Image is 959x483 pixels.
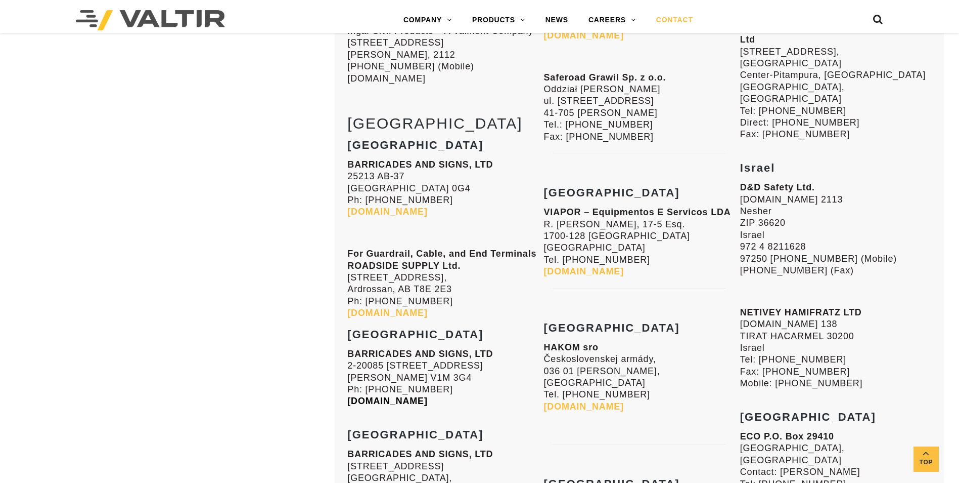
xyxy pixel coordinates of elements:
span: Top [914,457,939,468]
p: [DOMAIN_NAME] 2113 Nesher ZIP 36620 Israel 972 4 8211628 97250 [PHONE_NUMBER] (Mobile) [PHONE_NUM... [740,182,931,276]
strong: [GEOGRAPHIC_DATA] [544,321,680,334]
a: [DOMAIN_NAME] [544,401,624,412]
p: Oddział [PERSON_NAME] ul. [STREET_ADDRESS] 41-705 [PERSON_NAME] Tel.: [PHONE_NUMBER] Fax: [PHONE_... [544,72,735,143]
p: 25213 AB-37 [GEOGRAPHIC_DATA] 0G4 Ph: [PHONE_NUMBER] [347,159,538,218]
p: 2-20085 [STREET_ADDRESS] [PERSON_NAME] V1M 3G4 Ph: [PHONE_NUMBER] [347,348,538,408]
a: COMPANY [393,10,462,30]
strong: VIAPOR – Equipmentos E Servicos LDA [544,207,731,217]
a: Top [914,447,939,472]
a: NEWS [535,10,578,30]
p: Trinity Highway Products (except TMAs); Energy Absorption Crash Cushions) Ingal Civil Products – ... [347,2,538,85]
strong: [GEOGRAPHIC_DATA] [347,139,483,151]
b: ROADSIDE SUPPLY Ltd. [347,261,461,271]
a: [DOMAIN_NAME] [347,207,427,217]
strong: [GEOGRAPHIC_DATA] [347,428,483,441]
a: [DOMAIN_NAME] [544,30,624,41]
strong: BARRICADES AND SIGNS, LTD [347,449,493,459]
a: [DOMAIN_NAME] [544,266,624,276]
strong: Israel [740,162,775,174]
strong: [GEOGRAPHIC_DATA] [347,328,483,341]
strong: [GEOGRAPHIC_DATA] [544,186,680,199]
a: PRODUCTS [462,10,535,30]
strong: [GEOGRAPHIC_DATA] [740,411,876,423]
p: [STREET_ADDRESS], Ardrossan, AB T8E 2E3 Ph: [PHONE_NUMBER] [347,248,538,319]
p: R. [PERSON_NAME], 17-5 Esq. 1700-128 [GEOGRAPHIC_DATA] [GEOGRAPHIC_DATA] Tel. [PHONE_NUMBER] [544,207,735,277]
a: CAREERS [578,10,646,30]
p: [STREET_ADDRESS], [GEOGRAPHIC_DATA] Center-Pitampura, [GEOGRAPHIC_DATA] [GEOGRAPHIC_DATA], [GEOGR... [740,22,931,141]
img: Valtir [76,10,225,30]
a: [DOMAIN_NAME] [347,396,427,406]
strong: HAKOM sro [544,342,599,352]
a: CONTACT [646,10,703,30]
strong: Saferoad Grawil Sp. z o.o. [544,72,666,83]
h2: [GEOGRAPHIC_DATA] [347,115,538,132]
strong: D&D Safety Ltd. [740,182,815,192]
strong: ECO P.O. Box 29410 [740,431,834,441]
p: Československej armády, 036 01 [PERSON_NAME], [GEOGRAPHIC_DATA] Tel. [PHONE_NUMBER] [544,342,735,413]
strong: BARRICADES AND SIGNS, LTD [347,159,493,170]
strong: For Guardrail, Cable, and End Terminals [347,249,536,259]
p: [DOMAIN_NAME] 138 TIRAT HACARMEL 30200 Israel Tel: [PHONE_NUMBER] Fax: [PHONE_NUMBER] Mobile: [PH... [740,307,931,390]
a: [DOMAIN_NAME] [347,308,427,318]
strong: NETIVEY HAMIFRATZ LTD [740,307,862,317]
strong: BARRICADES AND SIGNS, LTD [347,349,493,359]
